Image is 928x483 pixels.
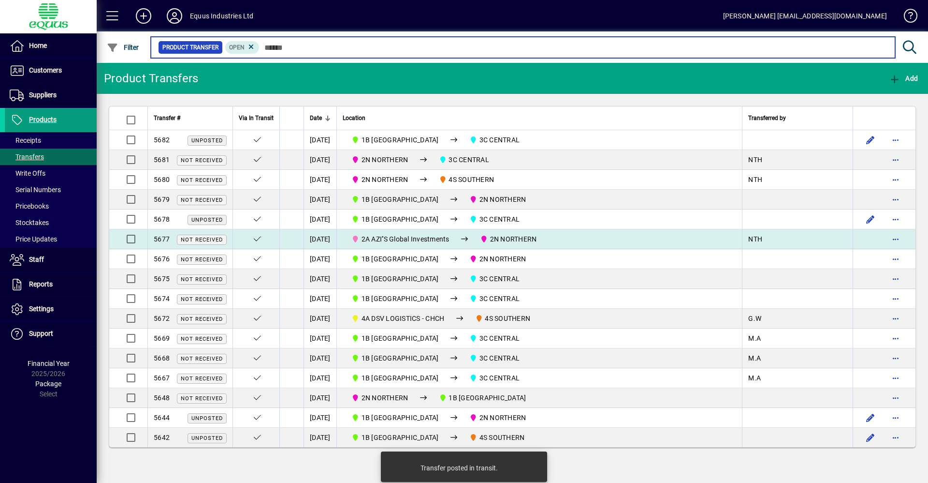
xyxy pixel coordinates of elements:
button: More options [888,172,903,187]
span: Not Received [181,356,223,362]
span: NTH [748,156,762,164]
td: [DATE] [304,348,336,368]
button: More options [888,132,903,148]
span: 2N NORTHERN [465,412,530,423]
span: Stocktakes [10,219,49,226]
span: Write Offs [10,169,45,177]
span: 1B BLENHEIM [348,412,443,423]
span: 1B [GEOGRAPHIC_DATA] [362,334,439,342]
button: More options [888,311,903,326]
td: [DATE] [304,229,336,249]
span: 4S SOUTHERN [465,432,528,443]
button: More options [888,291,903,306]
span: 4A DSV LOGISTICS - CHCH [348,313,448,324]
span: 2A AZI''S Global Investments [362,235,449,243]
span: Not Received [181,257,223,263]
span: Date [310,113,322,123]
span: 1B [GEOGRAPHIC_DATA] [362,414,439,422]
mat-chip: Completion Status: Open [225,41,260,54]
a: Price Updates [5,231,97,247]
span: 5668 [154,354,170,362]
span: Transfers [10,153,44,161]
span: Reports [29,280,53,288]
span: 3C CENTRAL [479,354,520,362]
div: Transferred by [748,113,847,123]
span: 5667 [154,374,170,382]
span: 3C CENTRAL [465,293,523,304]
button: Profile [159,7,190,25]
span: Support [29,330,53,337]
span: 2N NORTHERN [479,414,526,422]
span: Via In Transit [239,113,274,123]
a: Settings [5,297,97,321]
a: Write Offs [5,165,97,181]
span: 3C CENTRAL [465,273,523,285]
span: Receipts [10,136,41,144]
span: 3C CENTRAL [449,156,489,164]
span: Location [343,113,365,123]
div: [PERSON_NAME] [EMAIL_ADDRESS][DOMAIN_NAME] [723,8,887,24]
span: 3C CENTRAL [479,275,520,283]
span: Not Received [181,177,223,183]
td: [DATE] [304,388,336,408]
span: 1B BLENHEIM [435,392,530,404]
span: Not Received [181,316,223,322]
span: 5682 [154,136,170,144]
span: M.A [748,374,761,382]
span: 2N NORTHERN [362,176,408,183]
span: 5642 [154,434,170,441]
span: 1B [GEOGRAPHIC_DATA] [362,196,439,203]
span: Settings [29,305,54,313]
span: Not Received [181,336,223,342]
span: 2N NORTHERN [490,235,537,243]
button: Filter [104,39,142,56]
span: Product Transfer [162,43,218,52]
span: M.A [748,354,761,362]
span: Add [889,75,918,82]
button: More options [888,211,903,227]
a: Customers [5,59,97,83]
a: Receipts [5,132,97,149]
span: Not Received [181,296,223,302]
span: 5680 [154,176,170,183]
span: 1B [GEOGRAPHIC_DATA] [362,354,439,362]
button: More options [888,152,903,167]
button: More options [888,430,903,445]
td: [DATE] [304,249,336,269]
span: Financial Year [28,360,70,367]
td: [DATE] [304,130,336,150]
button: More options [888,350,903,366]
span: Products [29,116,57,123]
span: 2N NORTHERN [465,194,530,205]
span: 2N NORTHERN [348,154,412,166]
a: Staff [5,248,97,272]
span: 1B BLENHEIM [348,134,443,146]
span: Not Received [181,197,223,203]
button: More options [888,410,903,425]
span: Transfer # [154,113,180,123]
span: 1B BLENHEIM [348,352,443,364]
td: [DATE] [304,190,336,210]
div: Transfer posted in transit. [420,463,498,473]
span: 1B BLENHEIM [348,194,443,205]
span: Not Received [181,237,223,243]
button: Edit [863,211,878,227]
span: 1B BLENHEIM [348,372,443,384]
td: [DATE] [304,150,336,170]
span: 3C CENTRAL [465,332,523,344]
span: 5669 [154,334,170,342]
span: 5681 [154,156,170,164]
span: 4S SOUTHERN [471,313,534,324]
span: Unposted [191,435,223,441]
div: Location [343,113,736,123]
a: Knowledge Base [897,2,916,33]
button: Add [128,7,159,25]
span: 4S SOUTHERN [449,176,494,183]
span: 4S SOUTHERN [485,315,530,322]
span: Serial Numbers [10,186,61,194]
span: Unposted [191,137,223,144]
td: [DATE] [304,428,336,447]
span: 1B BLENHEIM [348,273,443,285]
span: Suppliers [29,91,57,99]
button: More options [888,231,903,247]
